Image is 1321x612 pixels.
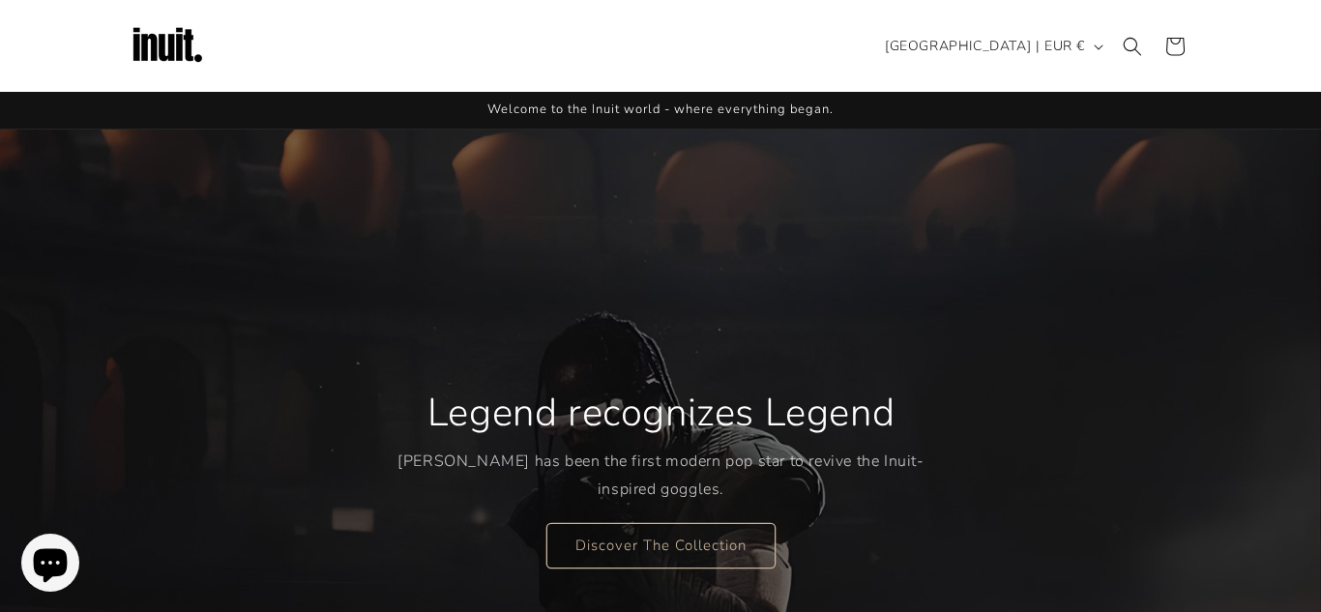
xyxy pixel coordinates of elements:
div: Announcement [129,92,1192,129]
summary: Search [1111,25,1154,68]
h2: Legend recognizes Legend [426,388,894,438]
inbox-online-store-chat: Shopify online store chat [15,534,85,597]
a: Discover The Collection [546,522,776,568]
span: [GEOGRAPHIC_DATA] | EUR € [885,36,1085,56]
p: [PERSON_NAME] has been the first modern pop star to revive the Inuit-inspired goggles. [397,448,925,504]
button: [GEOGRAPHIC_DATA] | EUR € [873,28,1111,65]
span: Welcome to the Inuit world - where everything began. [487,101,834,118]
img: Inuit Logo [129,8,206,85]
